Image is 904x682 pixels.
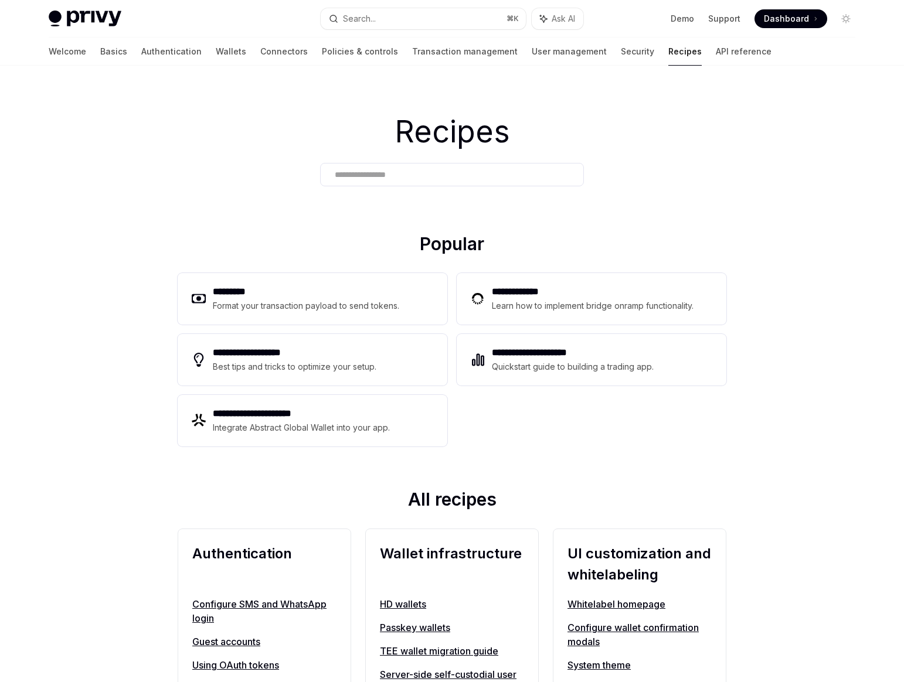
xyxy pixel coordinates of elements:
[192,658,337,672] a: Using OAuth tokens
[457,273,726,325] a: **** **** ***Learn how to implement bridge onramp functionality.
[322,37,398,66] a: Policies & controls
[343,12,376,26] div: Search...
[260,37,308,66] a: Connectors
[492,299,697,313] div: Learn how to implement bridge onramp functionality.
[178,233,726,259] h2: Popular
[552,13,575,25] span: Ask AI
[567,543,712,585] h2: UI customization and whitelabeling
[192,635,337,649] a: Guest accounts
[507,14,519,23] span: ⌘ K
[492,360,654,374] div: Quickstart guide to building a trading app.
[380,543,524,585] h2: Wallet infrastructure
[178,489,726,514] h2: All recipes
[764,13,809,25] span: Dashboard
[668,37,702,66] a: Recipes
[213,421,391,435] div: Integrate Abstract Global Wallet into your app.
[380,644,524,658] a: TEE wallet migration guide
[141,37,202,66] a: Authentication
[380,620,524,635] a: Passkey wallets
[49,11,121,27] img: light logo
[216,37,246,66] a: Wallets
[192,543,337,585] h2: Authentication
[321,8,526,29] button: Search...⌘K
[532,37,607,66] a: User management
[213,360,378,374] div: Best tips and tricks to optimize your setup.
[532,8,583,29] button: Ask AI
[213,299,400,313] div: Format your transaction payload to send tokens.
[567,620,712,649] a: Configure wallet confirmation modals
[412,37,518,66] a: Transaction management
[380,597,524,611] a: HD wallets
[837,9,855,28] button: Toggle dark mode
[567,597,712,611] a: Whitelabel homepage
[671,13,694,25] a: Demo
[621,37,654,66] a: Security
[100,37,127,66] a: Basics
[567,658,712,672] a: System theme
[716,37,772,66] a: API reference
[755,9,827,28] a: Dashboard
[708,13,740,25] a: Support
[192,597,337,625] a: Configure SMS and WhatsApp login
[49,37,86,66] a: Welcome
[178,273,447,325] a: **** ****Format your transaction payload to send tokens.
